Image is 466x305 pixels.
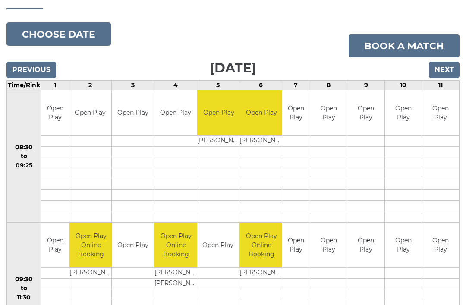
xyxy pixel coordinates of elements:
[41,91,69,136] td: Open Play
[239,81,282,91] td: 6
[41,81,69,91] td: 1
[69,81,112,91] td: 2
[429,62,460,79] input: Next
[349,35,460,58] a: Book a match
[6,62,56,79] input: Previous
[154,81,197,91] td: 4
[41,223,69,268] td: Open Play
[112,223,154,268] td: Open Play
[239,91,283,136] td: Open Play
[384,81,422,91] td: 10
[385,223,422,268] td: Open Play
[282,91,310,136] td: Open Play
[347,91,384,136] td: Open Play
[385,91,422,136] td: Open Play
[154,91,197,136] td: Open Play
[197,223,239,268] td: Open Play
[69,91,112,136] td: Open Play
[422,223,459,268] td: Open Play
[154,268,198,279] td: [PERSON_NAME]
[239,223,283,268] td: Open Play Online Booking
[6,23,111,46] button: Choose date
[197,91,241,136] td: Open Play
[112,91,154,136] td: Open Play
[310,81,347,91] td: 8
[112,81,154,91] td: 3
[7,91,41,223] td: 08:30 to 09:25
[422,91,459,136] td: Open Play
[197,81,239,91] td: 5
[310,91,347,136] td: Open Play
[347,223,384,268] td: Open Play
[154,223,198,268] td: Open Play Online Booking
[154,279,198,290] td: [PERSON_NAME]
[282,81,310,91] td: 7
[197,136,241,147] td: [PERSON_NAME]
[422,81,460,91] td: 11
[7,81,41,91] td: Time/Rink
[69,268,113,279] td: [PERSON_NAME]
[239,136,283,147] td: [PERSON_NAME]
[347,81,385,91] td: 9
[310,223,347,268] td: Open Play
[282,223,310,268] td: Open Play
[239,268,283,279] td: [PERSON_NAME]
[69,223,113,268] td: Open Play Online Booking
